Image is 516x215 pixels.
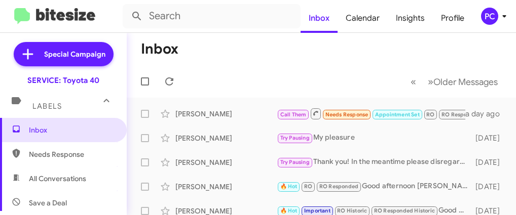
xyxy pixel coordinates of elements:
[428,75,433,88] span: »
[175,182,277,192] div: [PERSON_NAME]
[472,133,508,143] div: [DATE]
[441,111,481,118] span: RO Responded
[304,183,312,190] span: RO
[433,4,472,33] a: Profile
[319,183,358,190] span: RO Responded
[280,159,310,165] span: Try Pausing
[280,135,310,141] span: Try Pausing
[301,4,338,33] a: Inbox
[141,41,178,57] h1: Inbox
[14,42,114,66] a: Special Campaign
[325,111,368,118] span: Needs Response
[32,102,62,111] span: Labels
[374,207,435,214] span: RO Responded Historic
[375,111,420,118] span: Appointment Set
[123,4,301,28] input: Search
[472,182,508,192] div: [DATE]
[472,8,505,25] button: PC
[29,174,86,184] span: All Conversations
[465,109,508,119] div: a day ago
[472,157,508,167] div: [DATE]
[277,181,472,192] div: Good afternoon [PERSON_NAME], this is [PERSON_NAME] with Ourisman Toyota. Your vehicle is due for...
[337,207,367,214] span: RO Historic
[175,157,277,167] div: [PERSON_NAME]
[277,156,472,168] div: Thank you! In the meantime please disregard the system generated messages
[29,125,115,135] span: Inbox
[411,75,416,88] span: «
[388,4,433,33] a: Insights
[422,71,504,92] button: Next
[426,111,434,118] span: RO
[29,149,115,159] span: Needs Response
[338,4,388,33] a: Calendar
[27,75,99,85] div: SERVICE: Toyota 40
[280,207,298,214] span: 🔥 Hot
[277,107,465,120] div: Inbound Call
[175,109,277,119] div: [PERSON_NAME]
[277,132,472,144] div: My pleasure
[481,8,498,25] div: PC
[404,71,422,92] button: Previous
[280,111,307,118] span: Call Them
[175,133,277,143] div: [PERSON_NAME]
[44,49,105,59] span: Special Campaign
[433,76,498,88] span: Older Messages
[280,183,298,190] span: 🔥 Hot
[304,207,330,214] span: Important
[405,71,504,92] nav: Page navigation example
